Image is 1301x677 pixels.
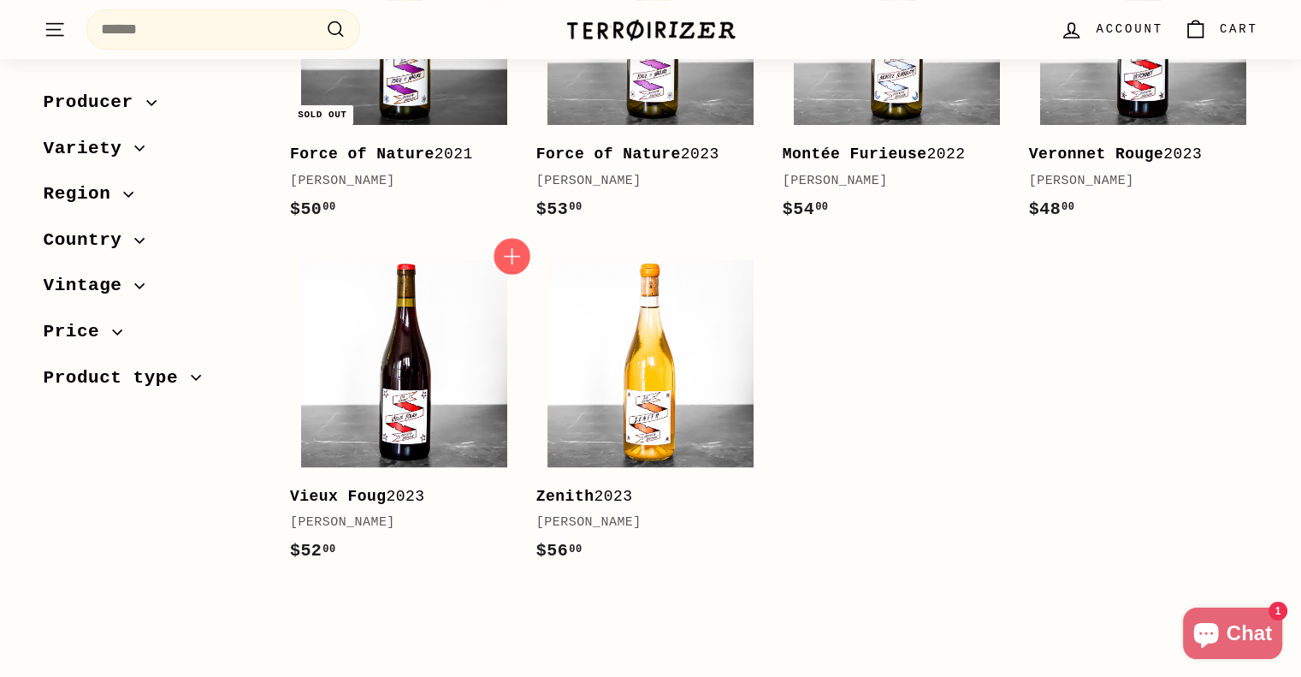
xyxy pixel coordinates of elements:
button: Country [44,222,263,268]
b: Zenith [536,488,594,505]
div: [PERSON_NAME] [536,171,748,192]
sup: 00 [569,201,582,213]
span: $52 [290,541,336,561]
span: $54 [783,199,829,219]
div: 2023 [536,142,748,167]
div: Sold out [291,105,353,125]
a: Cart [1174,4,1268,55]
button: Region [44,175,263,222]
div: [PERSON_NAME] [290,513,502,533]
button: Price [44,313,263,359]
span: Price [44,318,113,347]
div: 2023 [536,484,748,509]
span: Account [1096,20,1162,39]
button: Variety [44,130,263,176]
span: $56 [536,541,582,561]
div: 2022 [783,142,995,167]
button: Producer [44,84,263,130]
div: [PERSON_NAME] [290,171,502,192]
inbox-online-store-chat: Shopify online store chat [1178,608,1287,663]
sup: 00 [322,543,335,555]
span: Vintage [44,271,135,300]
span: Country [44,226,135,255]
a: Vieux Foug2023[PERSON_NAME] [290,249,519,582]
b: Veronnet Rouge [1029,145,1164,163]
button: Product type [44,359,263,406]
div: [PERSON_NAME] [536,513,748,533]
div: [PERSON_NAME] [783,171,995,192]
b: Force of Nature [536,145,681,163]
a: Zenith2023[PERSON_NAME] [536,249,766,582]
div: 2021 [290,142,502,167]
span: $50 [290,199,336,219]
span: Product type [44,364,192,393]
span: Variety [44,134,135,163]
b: Force of Nature [290,145,435,163]
span: $48 [1029,199,1075,219]
a: Account [1050,4,1173,55]
button: Vintage [44,267,263,313]
sup: 00 [815,201,828,213]
sup: 00 [1061,201,1074,213]
div: [PERSON_NAME] [1029,171,1241,192]
span: $53 [536,199,582,219]
span: Producer [44,88,146,117]
span: Cart [1220,20,1258,39]
b: Montée Furieuse [783,145,927,163]
sup: 00 [569,543,582,555]
sup: 00 [322,201,335,213]
span: Region [44,180,124,209]
div: 2023 [1029,142,1241,167]
b: Vieux Foug [290,488,387,505]
div: 2023 [290,484,502,509]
